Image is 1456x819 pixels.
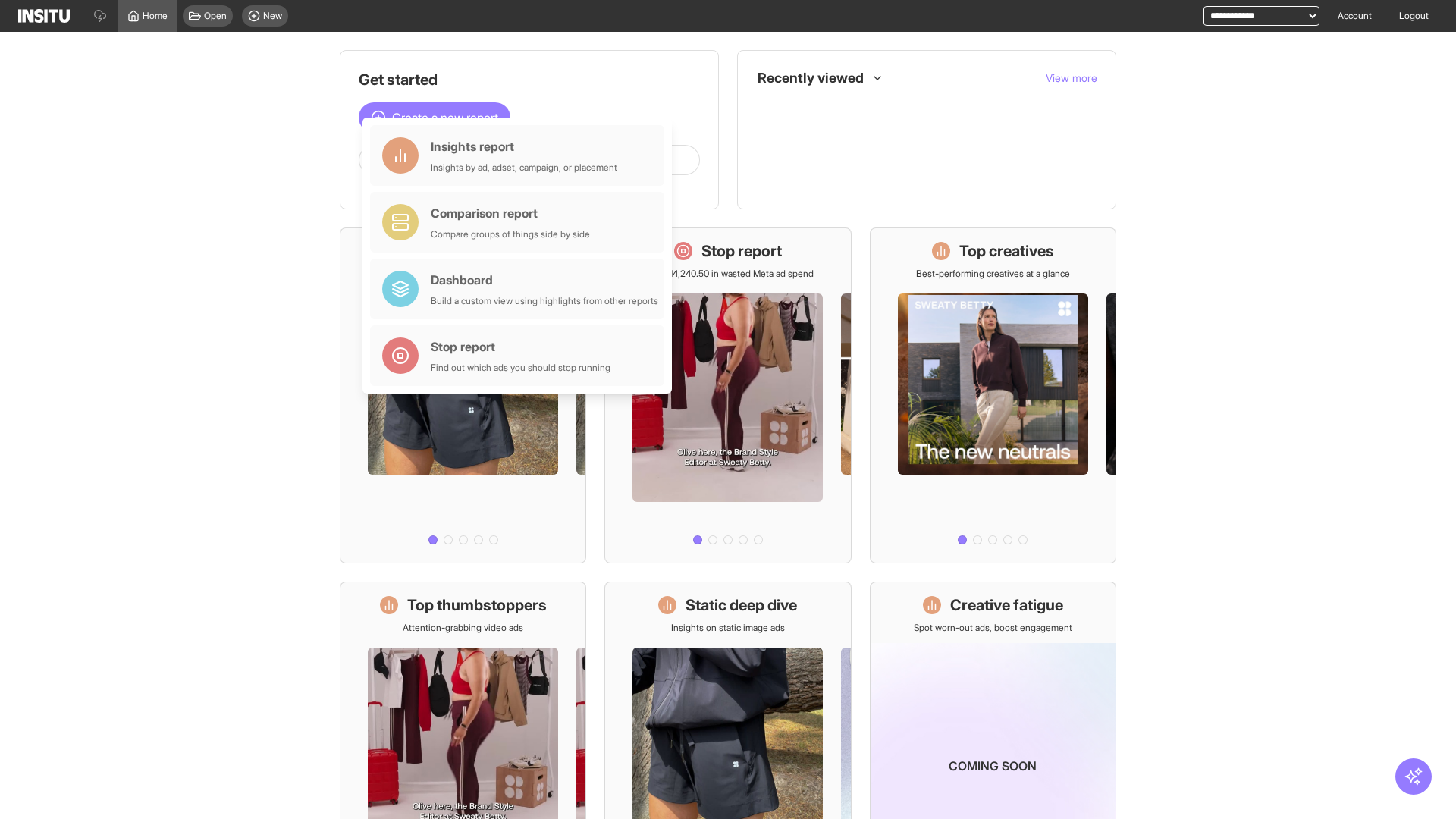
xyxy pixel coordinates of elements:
h1: Stop report [701,240,782,262]
div: Find out which ads you should stop running [431,362,610,374]
h1: Static deep dive [686,595,797,616]
a: What's live nowSee all active ads instantly [340,227,586,563]
div: Compare groups of things side by side [431,228,590,240]
a: Stop reportSave £14,240.50 in wasted Meta ad spend [604,227,851,563]
h1: Top creatives [959,240,1054,262]
div: Stop report [431,337,610,356]
p: Best-performing creatives at a glance [916,268,1070,280]
span: Home [143,10,168,22]
span: New [263,10,282,22]
img: Logo [18,9,70,23]
h1: Get started [359,69,700,90]
p: Save £14,240.50 in wasted Meta ad spend [642,268,814,280]
p: Attention-grabbing video ads [403,622,523,634]
div: Insights by ad, adset, campaign, or placement [431,162,617,174]
span: View more [1046,71,1097,84]
div: Build a custom view using highlights from other reports [431,295,658,307]
span: Create a new report [392,108,498,127]
h1: Top thumbstoppers [407,595,547,616]
div: Insights report [431,137,617,155]
button: View more [1046,71,1097,86]
p: Insights on static image ads [671,622,785,634]
div: Comparison report [431,204,590,222]
span: Open [204,10,227,22]
a: Top creativesBest-performing creatives at a glance [870,227,1116,563]
div: Dashboard [431,271,658,289]
button: Create a new report [359,102,510,133]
